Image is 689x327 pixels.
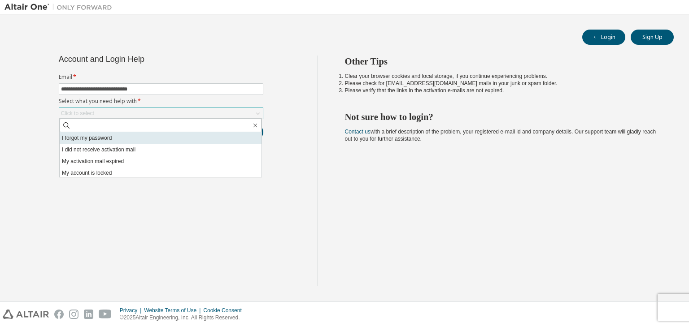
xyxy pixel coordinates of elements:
[345,129,371,135] a: Contact us
[203,307,247,314] div: Cookie Consent
[59,73,263,81] label: Email
[54,310,64,319] img: facebook.svg
[84,310,93,319] img: linkedin.svg
[144,307,203,314] div: Website Terms of Use
[59,108,263,119] div: Click to select
[582,30,625,45] button: Login
[59,56,222,63] div: Account and Login Help
[631,30,674,45] button: Sign Up
[69,310,78,319] img: instagram.svg
[61,110,94,117] div: Click to select
[3,310,49,319] img: altair_logo.svg
[4,3,117,12] img: Altair One
[345,111,658,123] h2: Not sure how to login?
[345,129,656,142] span: with a brief description of the problem, your registered e-mail id and company details. Our suppo...
[345,56,658,67] h2: Other Tips
[120,307,144,314] div: Privacy
[345,73,658,80] li: Clear your browser cookies and local storage, if you continue experiencing problems.
[99,310,112,319] img: youtube.svg
[345,87,658,94] li: Please verify that the links in the activation e-mails are not expired.
[120,314,247,322] p: © 2025 Altair Engineering, Inc. All Rights Reserved.
[60,132,262,144] li: I forgot my password
[345,80,658,87] li: Please check for [EMAIL_ADDRESS][DOMAIN_NAME] mails in your junk or spam folder.
[59,98,263,105] label: Select what you need help with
